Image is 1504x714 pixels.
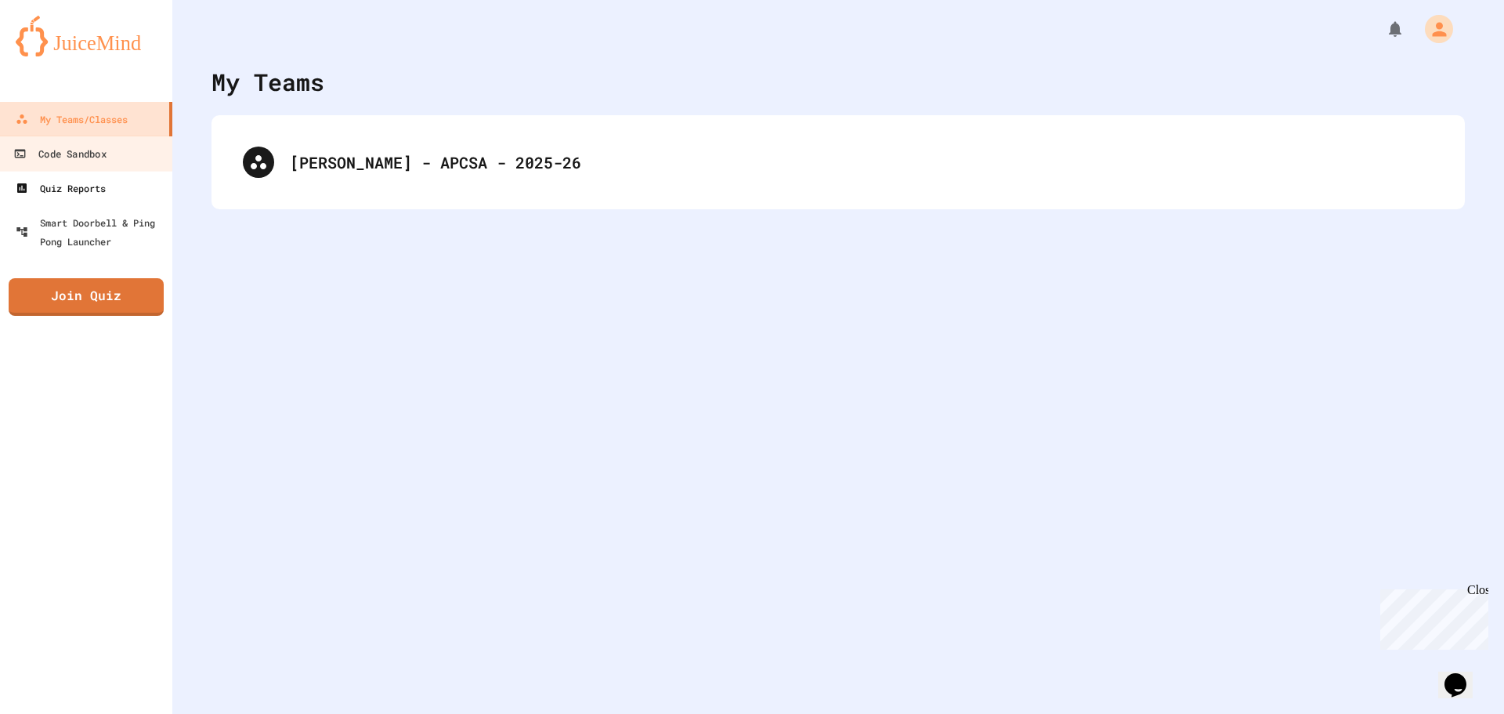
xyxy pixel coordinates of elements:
[1408,11,1457,47] div: My Account
[1374,583,1488,650] iframe: chat widget
[1438,651,1488,698] iframe: chat widget
[290,150,1433,174] div: [PERSON_NAME] - APCSA - 2025-26
[1357,16,1408,42] div: My Notifications
[9,278,164,316] a: Join Quiz
[16,179,106,198] div: Quiz Reports
[227,131,1449,194] div: [PERSON_NAME] - APCSA - 2025-26
[16,110,128,129] div: My Teams/Classes
[6,6,108,100] div: Chat with us now!Close
[16,213,166,251] div: Smart Doorbell & Ping Pong Launcher
[16,16,157,56] img: logo-orange.svg
[211,64,324,100] div: My Teams
[13,144,106,164] div: Code Sandbox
